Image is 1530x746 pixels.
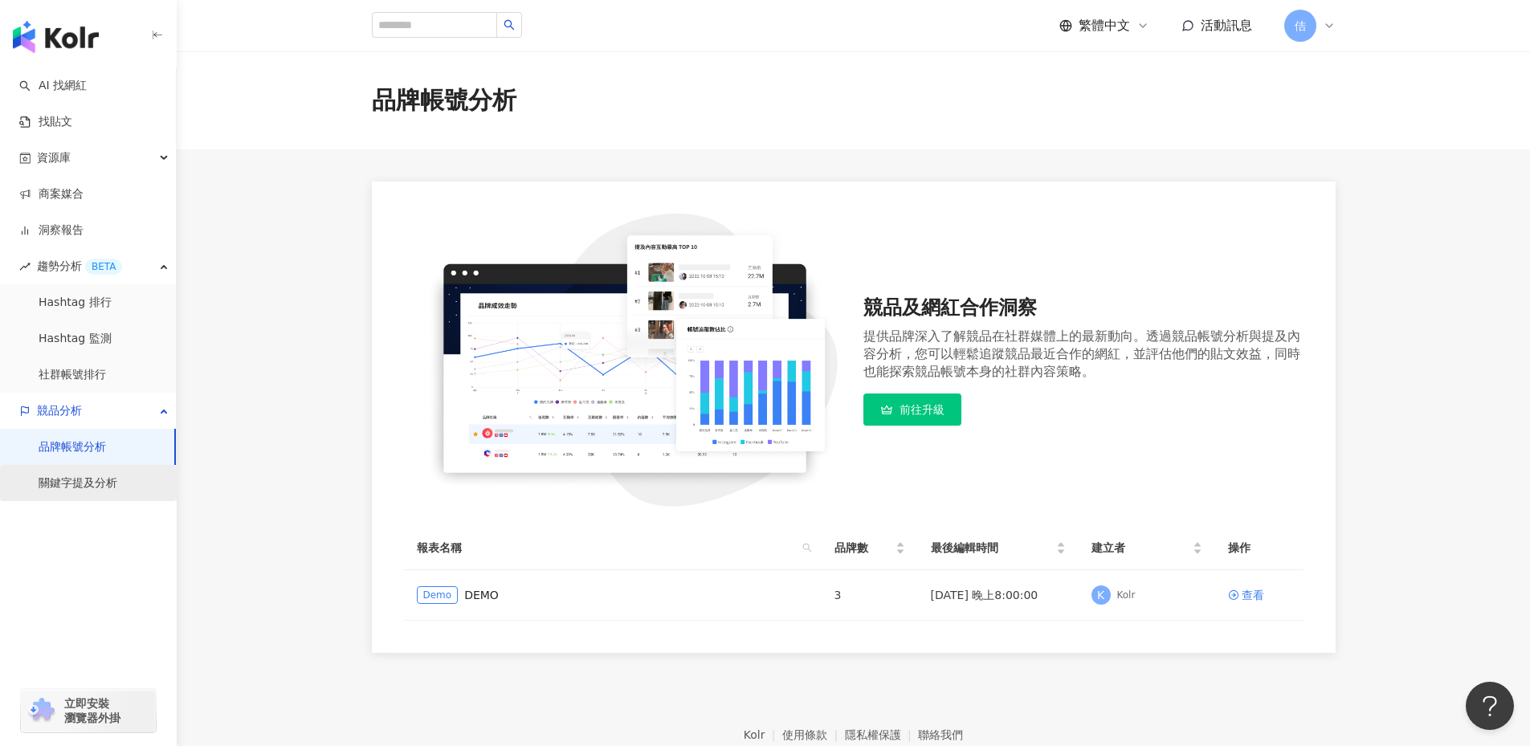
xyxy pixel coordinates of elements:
a: 前往升級 [863,393,961,426]
div: 競品及網紅合作洞察 [863,295,1304,322]
span: 品牌數 [834,539,892,556]
span: 繁體中文 [1079,17,1130,35]
div: BETA [85,259,122,275]
a: 洞察報告 [19,222,84,238]
a: 查看 [1228,586,1291,604]
a: 聯絡我們 [918,728,963,741]
div: 查看 [1242,586,1264,604]
a: 隱私權保護 [845,728,919,741]
a: 找貼文 [19,114,72,130]
a: 關鍵字提及分析 [39,475,117,491]
td: [DATE] 晚上8:00:00 [918,570,1079,621]
span: Demo [417,586,459,604]
div: 提供品牌深入了解競品在社群媒體上的最新動向。透過競品帳號分析與提及內容分析，您可以輕鬆追蹤競品最近合作的網紅，並評估他們的貼文效益，同時也能探索競品帳號本身的社群內容策略。 [863,328,1304,381]
a: searchAI 找網紅 [19,78,87,94]
span: 佶 [1295,17,1306,35]
span: 資源庫 [37,140,71,176]
th: 建立者 [1079,526,1215,570]
img: 競品及網紅合作洞察 [404,214,844,507]
a: Hashtag 監測 [39,331,112,347]
span: 趨勢分析 [37,248,122,284]
span: K [1097,586,1104,604]
th: 最後編輯時間 [918,526,1079,570]
span: 活動訊息 [1201,18,1252,33]
a: 品牌帳號分析 [39,439,106,455]
a: Hashtag 排行 [39,295,112,311]
th: 品牌數 [822,526,918,570]
span: 前往升級 [900,403,945,416]
a: chrome extension立即安裝 瀏覽器外掛 [21,689,156,732]
span: 報表名稱 [417,539,796,556]
a: DEMO [464,586,499,604]
a: 社群帳號排行 [39,367,106,383]
iframe: Help Scout Beacon - Open [1466,682,1514,730]
span: 競品分析 [37,393,82,429]
div: 品牌帳號分析 [372,84,516,117]
span: 最後編輯時間 [931,539,1053,556]
span: rise [19,261,31,272]
th: 操作 [1215,526,1304,570]
span: 立即安裝 瀏覽器外掛 [64,696,120,725]
span: search [799,536,815,560]
a: 使用條款 [782,728,845,741]
div: Kolr [1117,589,1136,602]
span: search [802,543,812,552]
img: chrome extension [26,698,57,724]
img: logo [13,21,99,53]
span: search [504,19,515,31]
a: Kolr [744,728,782,741]
td: 3 [822,570,918,621]
a: 商案媒合 [19,186,84,202]
span: 建立者 [1091,539,1189,556]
